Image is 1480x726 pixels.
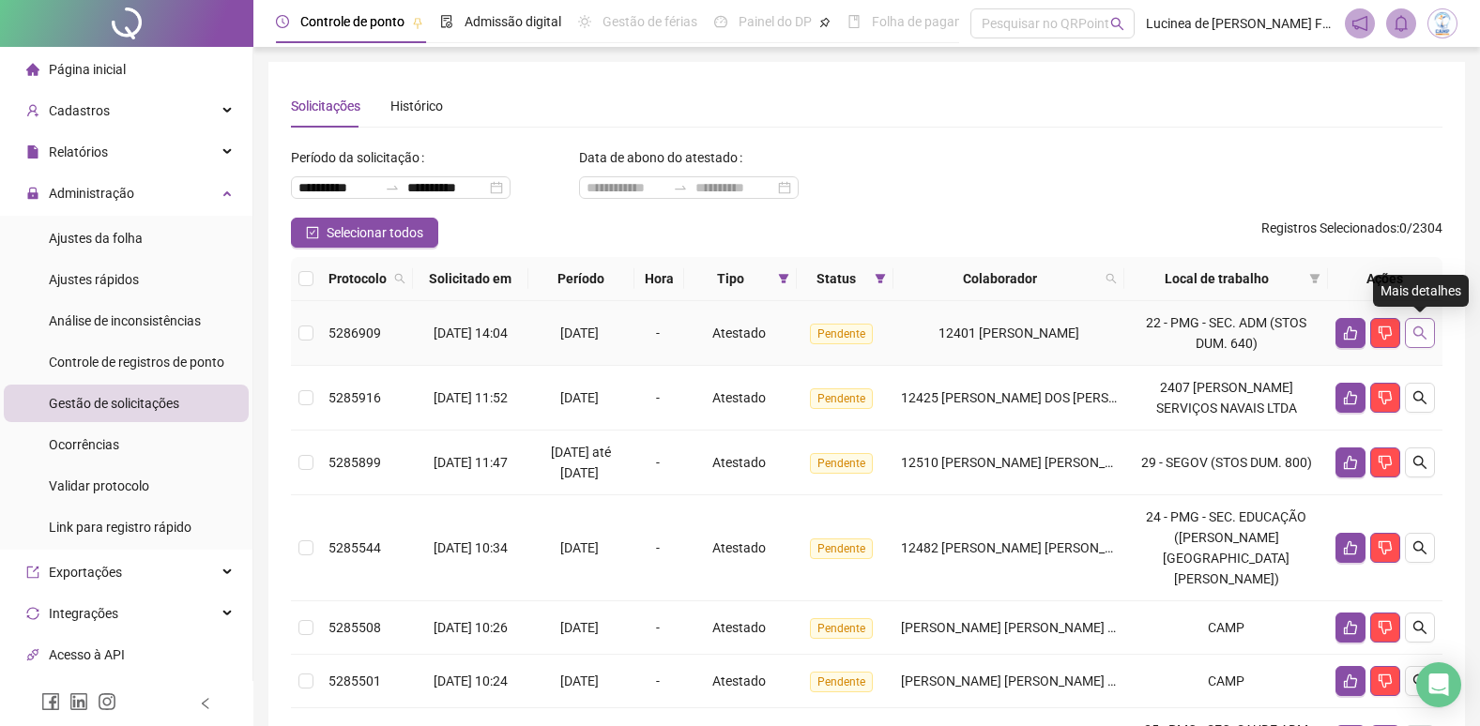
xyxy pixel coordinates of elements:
[1412,673,1427,688] span: search
[49,231,143,246] span: Ajustes da folha
[1378,673,1393,688] span: dislike
[1373,275,1469,307] div: Mais detalhes
[49,606,118,621] span: Integrações
[465,14,561,29] span: Admissão digital
[656,673,660,688] span: -
[394,273,405,284] span: search
[551,445,611,480] span: [DATE] até [DATE]
[1102,265,1121,293] span: search
[1110,17,1124,31] span: search
[901,673,1208,688] span: [PERSON_NAME] [PERSON_NAME] [PERSON_NAME]
[901,390,1173,405] span: 12425 [PERSON_NAME] DOS [PERSON_NAME]
[49,437,119,452] span: Ocorrências
[1309,273,1320,284] span: filter
[1412,540,1427,555] span: search
[901,540,1145,555] span: 12482 [PERSON_NAME] [PERSON_NAME]
[26,607,39,620] span: sync
[1124,655,1328,708] td: CAMP
[49,313,201,328] span: Análise de inconsistências
[673,180,688,195] span: to
[412,17,423,28] span: pushpin
[871,265,890,293] span: filter
[98,692,116,711] span: instagram
[434,325,508,340] span: [DATE] 14:04
[49,144,108,159] span: Relatórios
[49,478,149,493] span: Validar protocolo
[49,396,179,411] span: Gestão de solicitações
[714,15,727,28] span: dashboard
[328,540,381,555] span: 5285544
[656,455,660,470] span: -
[778,273,789,284] span: filter
[434,673,508,688] span: [DATE] 10:24
[434,540,508,555] span: [DATE] 10:34
[901,455,1145,470] span: 12510 [PERSON_NAME] [PERSON_NAME]
[847,15,861,28] span: book
[1305,265,1324,293] span: filter
[1132,268,1302,289] span: Local de trabalho
[1416,662,1461,707] div: Open Intercom Messenger
[1335,268,1435,289] div: Ações
[328,390,381,405] span: 5285916
[328,620,381,635] span: 5285508
[291,218,438,248] button: Selecionar todos
[712,455,766,470] span: Atestado
[810,618,873,639] span: Pendente
[1378,390,1393,405] span: dislike
[578,15,591,28] span: sun
[434,620,508,635] span: [DATE] 10:26
[560,390,599,405] span: [DATE]
[1343,673,1358,688] span: like
[327,222,423,243] span: Selecionar todos
[1343,325,1358,340] span: like
[69,692,88,711] span: linkedin
[328,268,387,289] span: Protocolo
[1343,620,1358,635] span: like
[434,390,508,405] span: [DATE] 11:52
[199,697,212,710] span: left
[49,355,224,370] span: Controle de registros de ponto
[712,390,766,405] span: Atestado
[1124,601,1328,655] td: CAMP
[1412,325,1427,340] span: search
[306,226,319,239] span: check-square
[26,63,39,76] span: home
[810,324,873,344] span: Pendente
[804,268,868,289] span: Status
[560,673,599,688] span: [DATE]
[49,103,110,118] span: Cadastros
[810,538,873,559] span: Pendente
[560,540,599,555] span: [DATE]
[875,273,886,284] span: filter
[1124,431,1328,495] td: 29 - SEGOV (STOS DUM. 800)
[1393,15,1410,32] span: bell
[300,14,404,29] span: Controle de ponto
[1124,366,1328,431] td: 2407 [PERSON_NAME] SERVIÇOS NAVAIS LTDA
[413,257,528,301] th: Solicitado em
[872,14,992,29] span: Folha de pagamento
[712,673,766,688] span: Atestado
[810,672,873,692] span: Pendente
[692,268,771,289] span: Tipo
[774,265,793,293] span: filter
[41,692,60,711] span: facebook
[49,647,125,662] span: Acesso à API
[440,15,453,28] span: file-done
[656,325,660,340] span: -
[1378,620,1393,635] span: dislike
[1124,495,1328,601] td: 24 - PMG - SEC. EDUCAÇÃO ([PERSON_NAME][GEOGRAPHIC_DATA][PERSON_NAME])
[712,325,766,340] span: Atestado
[1412,620,1427,635] span: search
[26,648,39,661] span: api
[712,540,766,555] span: Atestado
[291,143,432,173] label: Período da solicitação
[1343,455,1358,470] span: like
[1124,301,1328,366] td: 22 - PMG - SEC. ADM (STOS DUM. 640)
[1428,9,1457,38] img: 83834
[634,257,684,301] th: Hora
[26,145,39,159] span: file
[385,180,400,195] span: swap-right
[1412,390,1427,405] span: search
[1412,455,1427,470] span: search
[901,268,1098,289] span: Colaborador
